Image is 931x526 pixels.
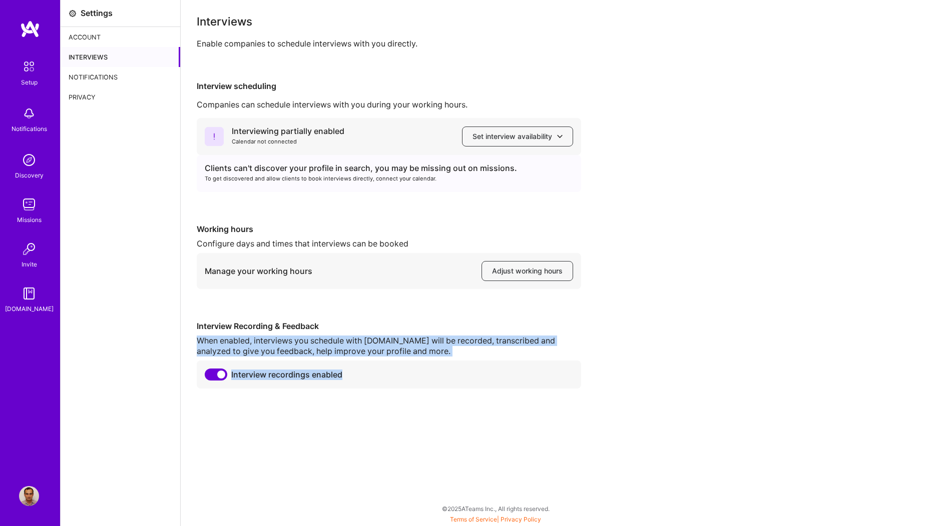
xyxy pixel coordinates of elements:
[61,87,180,107] div: Privacy
[20,20,40,38] img: logo
[5,303,54,314] div: [DOMAIN_NAME]
[197,224,581,234] div: Working hours
[22,259,37,269] div: Invite
[205,266,312,276] div: Manage your working hours
[197,99,915,110] div: Companies can schedule interviews with you during your working hours.
[17,214,42,225] div: Missions
[19,56,40,77] img: setup
[473,131,563,141] span: Set interview availability
[21,77,38,87] div: Setup
[69,9,77,17] i: icon Settings
[197,16,915,26] div: Interviews
[19,150,39,170] img: discovery
[197,335,581,356] div: When enabled, interviews you schedule with [DOMAIN_NAME] will be recorded, transcribed and analyz...
[19,239,39,259] img: Invite
[197,81,915,91] div: Interview scheduling
[450,515,541,523] span: |
[15,170,44,180] div: Discovery
[205,127,224,146] i: icon ErrorCalendar
[450,515,497,523] a: Terms of Service
[81,8,113,18] div: Settings
[232,126,344,136] div: Interviewing partially enabled
[197,38,915,49] div: Enable companies to schedule interviews with you directly.
[19,103,39,123] img: bell
[17,486,42,506] a: User Avatar
[482,261,573,281] button: Adjust working hours
[197,321,581,331] div: Interview Recording & Feedback
[205,173,573,184] div: To get discovered and allow clients to book interviews directly, connect your calendar.
[492,266,563,276] span: Adjust working hours
[61,47,180,67] div: Interviews
[19,283,39,303] img: guide book
[462,126,573,146] button: Set interview availability
[557,133,563,139] i: icon ArrowDownBlack
[60,496,931,521] div: © 2025 ATeams Inc., All rights reserved.
[501,515,541,523] a: Privacy Policy
[197,238,581,249] div: Configure days and times that interviews can be booked
[61,67,180,87] div: Notifications
[19,486,39,506] img: User Avatar
[205,163,573,173] div: Clients can't discover your profile in search, you may be missing out on missions.
[12,123,47,134] div: Notifications
[19,194,39,214] img: teamwork
[232,136,344,147] div: Calendar not connected
[231,369,342,380] span: Interview recordings enabled
[61,27,180,47] div: Account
